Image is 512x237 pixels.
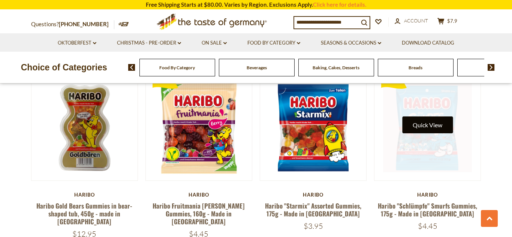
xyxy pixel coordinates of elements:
div: Haribo [31,192,138,198]
a: Beverages [247,65,267,70]
img: Haribo Gold Bears Gummies in bear-shaped tub, 450g - made in Germany [31,75,138,181]
p: Questions? [31,19,114,29]
a: Food By Category [159,65,195,70]
div: Haribo [374,192,481,198]
span: $3.95 [304,221,323,231]
a: Click here for details. [313,1,366,8]
button: Quick View [402,116,453,133]
div: Haribo [260,192,367,198]
a: Haribo "Starmix" Assorted Gummies, 175g - Made in [GEOGRAPHIC_DATA] [265,201,361,218]
a: Account [395,17,428,25]
a: Food By Category [247,39,300,47]
span: $7.9 [447,18,457,24]
span: Account [404,18,428,24]
a: Christmas - PRE-ORDER [117,39,181,47]
a: Baking, Cakes, Desserts [313,65,359,70]
a: [PHONE_NUMBER] [59,21,109,27]
a: On Sale [202,39,227,47]
a: Seasons & Occasions [321,39,381,47]
div: Haribo [145,192,252,198]
span: $4.45 [418,221,437,231]
a: Download Catalog [402,39,454,47]
a: Oktoberfest [58,39,96,47]
a: Haribo Gold Bears Gummies in bear-shaped tub, 450g - made in [GEOGRAPHIC_DATA] [36,201,132,227]
a: Haribo "Schlümpfe" Smurfs Gummies, 175g - Made in [GEOGRAPHIC_DATA] [378,201,477,218]
a: Haribo Fruitmania [PERSON_NAME] Gummies, 160g - Made in [GEOGRAPHIC_DATA] [153,201,245,227]
a: Breads [409,65,422,70]
img: previous arrow [128,64,135,71]
img: Haribo "Starmix" Assorted Gummies, 175g - Made in Germany [260,75,366,181]
img: Haribo Fruitmania Berry Gummies, 160g - Made in Germany [146,75,252,181]
button: $7.9 [436,18,458,27]
img: Haribo "Schlümpfe" Smurfs Gummies, 175g - Made in Germany [374,75,481,181]
img: next arrow [488,64,495,71]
